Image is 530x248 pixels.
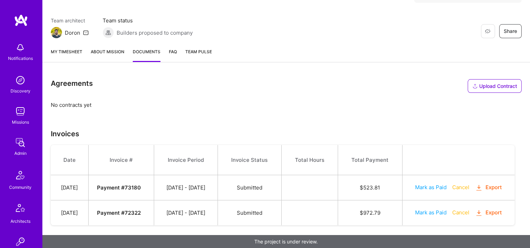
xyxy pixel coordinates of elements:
[237,184,262,191] span: Submitted
[14,14,28,27] img: logo
[88,145,154,175] th: Invoice #
[97,209,141,216] strong: Payment # 72322
[51,27,62,38] img: Team Architect
[218,145,281,175] th: Invoice Status
[65,29,80,36] div: Doron
[499,24,522,38] button: Share
[97,184,141,191] strong: Payment # 73180
[154,145,218,175] th: Invoice Period
[415,209,447,216] button: Mark as Paid
[468,79,522,93] button: Upload Contract
[452,209,469,216] button: Cancel
[13,41,27,55] img: bell
[51,17,89,24] span: Team architect
[51,48,82,62] a: My timesheet
[338,200,402,226] td: $ 972.79
[504,28,517,35] span: Share
[51,130,522,138] h3: Invoices
[14,150,27,157] div: Admin
[169,48,177,62] a: FAQ
[485,28,490,34] i: icon EyeClosed
[13,136,27,150] img: admin teamwork
[9,184,32,191] div: Community
[11,87,30,95] div: Discovery
[133,48,160,62] a: Documents
[51,79,93,90] h3: Agreements
[154,200,218,226] td: [DATE] - [DATE]
[13,73,27,87] img: discovery
[51,145,88,175] th: Date
[83,30,89,35] i: icon Mail
[475,209,502,217] button: Export
[13,104,27,118] img: teamwork
[281,145,338,175] th: Total Hours
[11,218,30,225] div: Architects
[415,184,447,191] button: Mark as Paid
[185,48,212,62] a: Team Pulse
[42,235,530,248] div: The project is under review.
[51,175,88,200] td: [DATE]
[452,184,469,191] button: Cancel
[185,49,212,54] span: Team Pulse
[12,118,29,126] div: Missions
[475,184,483,192] i: icon OrangeDownload
[103,27,114,38] img: Builders proposed to company
[475,209,483,217] i: icon OrangeDownload
[8,55,33,62] div: Notifications
[154,175,218,200] td: [DATE] - [DATE]
[475,184,502,192] button: Export
[237,209,262,216] span: Submitted
[133,48,160,55] span: Documents
[91,48,124,62] a: About Mission
[117,29,193,36] span: Builders proposed to company
[12,167,29,184] img: Community
[338,175,402,200] td: $ 523.81
[338,145,402,175] th: Total Payment
[12,201,29,218] img: Architects
[51,200,88,226] td: [DATE]
[103,17,193,24] span: Team status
